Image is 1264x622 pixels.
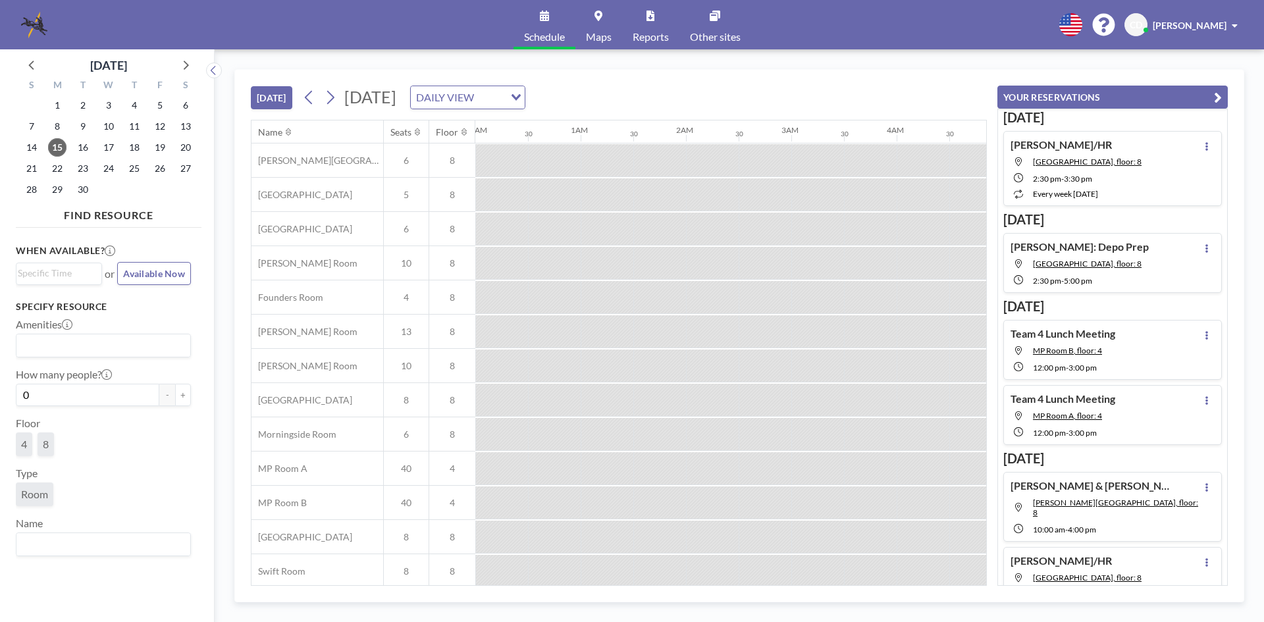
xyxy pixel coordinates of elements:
[436,126,458,138] div: Floor
[251,155,383,167] span: [PERSON_NAME][GEOGRAPHIC_DATA]
[525,130,533,138] div: 30
[1033,498,1198,517] span: Ansley Room, floor: 8
[384,360,429,372] span: 10
[43,438,49,451] span: 8
[251,292,323,303] span: Founders Room
[1033,346,1102,355] span: MP Room B, floor: 4
[429,155,475,167] span: 8
[251,428,336,440] span: Morningside Room
[429,360,475,372] span: 8
[429,497,475,509] span: 4
[48,159,66,178] span: Monday, September 22, 2025
[125,96,144,115] span: Thursday, September 4, 2025
[96,78,122,95] div: W
[1033,363,1066,373] span: 12:00 PM
[21,12,47,38] img: organization-logo
[251,360,357,372] span: [PERSON_NAME] Room
[1064,276,1092,286] span: 5:00 PM
[997,86,1228,109] button: YOUR RESERVATIONS
[90,56,127,74] div: [DATE]
[384,531,429,543] span: 8
[1065,525,1068,534] span: -
[1068,525,1096,534] span: 4:00 PM
[1011,138,1112,151] h4: [PERSON_NAME]/HR
[16,203,201,222] h4: FIND RESOURCE
[1033,411,1102,421] span: MP Room A, floor: 4
[1003,450,1222,467] h3: [DATE]
[384,394,429,406] span: 8
[16,467,38,480] label: Type
[1130,19,1142,31] span: CD
[384,463,429,475] span: 40
[176,159,195,178] span: Saturday, September 27, 2025
[74,159,92,178] span: Tuesday, September 23, 2025
[16,533,190,556] div: Search for option
[22,180,41,199] span: Sunday, September 28, 2025
[429,565,475,577] span: 8
[384,257,429,269] span: 10
[251,463,307,475] span: MP Room A
[690,32,741,42] span: Other sites
[121,78,147,95] div: T
[781,125,799,135] div: 3AM
[251,394,352,406] span: [GEOGRAPHIC_DATA]
[384,223,429,235] span: 6
[735,130,743,138] div: 30
[1033,573,1142,583] span: West End Room, floor: 8
[21,488,48,501] span: Room
[74,138,92,157] span: Tuesday, September 16, 2025
[841,130,849,138] div: 30
[258,126,282,138] div: Name
[1011,240,1149,253] h4: [PERSON_NAME]: Depo Prep
[1003,298,1222,315] h3: [DATE]
[1033,428,1066,438] span: 12:00 PM
[22,138,41,157] span: Sunday, September 14, 2025
[151,138,169,157] span: Friday, September 19, 2025
[251,189,352,201] span: [GEOGRAPHIC_DATA]
[1066,363,1068,373] span: -
[251,257,357,269] span: [PERSON_NAME] Room
[633,32,669,42] span: Reports
[630,130,638,138] div: 30
[176,138,195,157] span: Saturday, September 20, 2025
[1068,363,1097,373] span: 3:00 PM
[384,292,429,303] span: 4
[429,257,475,269] span: 8
[16,417,40,430] label: Floor
[429,326,475,338] span: 8
[384,189,429,201] span: 5
[117,262,191,285] button: Available Now
[1003,109,1222,126] h3: [DATE]
[524,32,565,42] span: Schedule
[429,463,475,475] span: 4
[125,138,144,157] span: Thursday, September 18, 2025
[1033,276,1061,286] span: 2:30 PM
[251,86,292,109] button: [DATE]
[48,96,66,115] span: Monday, September 1, 2025
[172,78,198,95] div: S
[429,531,475,543] span: 8
[676,125,693,135] div: 2AM
[175,384,191,406] button: +
[384,428,429,440] span: 6
[1011,327,1115,340] h4: Team 4 Lunch Meeting
[384,497,429,509] span: 40
[478,89,503,106] input: Search for option
[1066,428,1068,438] span: -
[1033,174,1061,184] span: 2:30 PM
[74,96,92,115] span: Tuesday, September 2, 2025
[48,117,66,136] span: Monday, September 8, 2025
[48,180,66,199] span: Monday, September 29, 2025
[176,117,195,136] span: Saturday, September 13, 2025
[22,117,41,136] span: Sunday, September 7, 2025
[159,384,175,406] button: -
[887,125,904,135] div: 4AM
[390,126,411,138] div: Seats
[1003,211,1222,228] h3: [DATE]
[18,337,183,354] input: Search for option
[1068,428,1097,438] span: 3:00 PM
[1033,157,1142,167] span: West End Room, floor: 8
[123,268,185,279] span: Available Now
[251,565,305,577] span: Swift Room
[586,32,612,42] span: Maps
